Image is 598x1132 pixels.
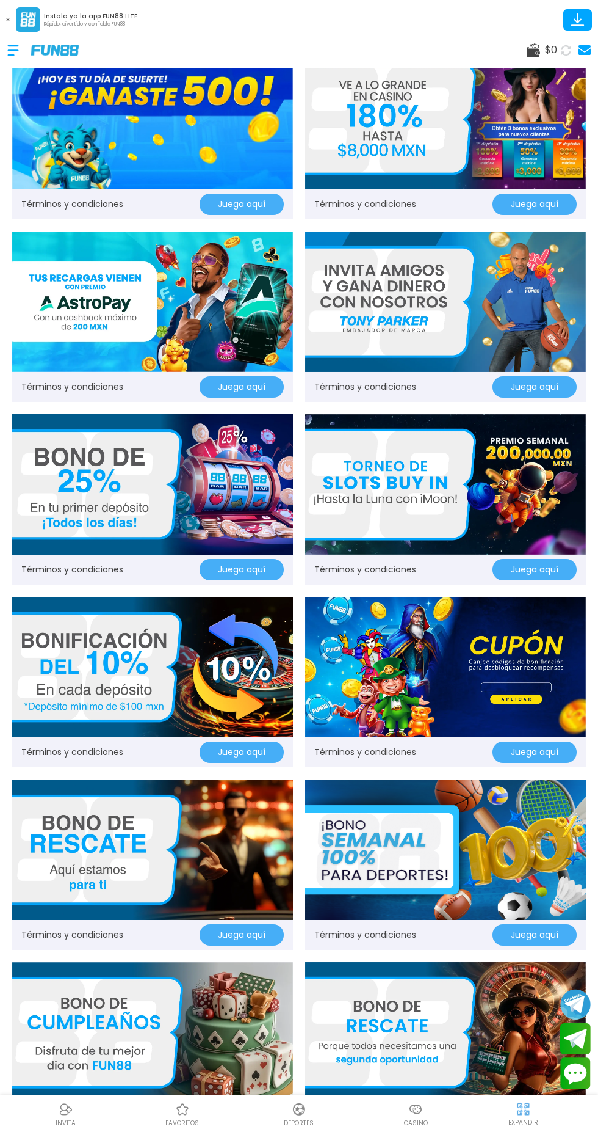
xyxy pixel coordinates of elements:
[284,1119,314,1128] p: Deportes
[305,232,586,372] img: Promo Banner
[314,198,416,211] a: Términos y condiciones
[314,563,416,576] a: Términos y condiciones
[305,962,586,1103] img: Promo Banner
[492,194,577,215] button: Juega aquí
[200,924,284,946] button: Juega aquí
[21,563,123,576] a: Términos y condiciones
[240,1100,357,1128] a: DeportesDeportesDeportes
[408,1102,423,1117] img: Casino
[492,559,577,580] button: Juega aquí
[305,597,586,737] img: Promo Banner
[292,1102,306,1117] img: Deportes
[404,1119,428,1128] p: Casino
[200,376,284,398] button: Juega aquí
[21,381,123,393] a: Términos y condiciones
[31,45,79,55] img: Company Logo
[16,7,40,32] img: App Logo
[175,1102,190,1117] img: Casino Favoritos
[560,1023,591,1055] button: Join telegram
[492,924,577,946] button: Juega aquí
[44,21,137,28] p: Rápido, divertido y confiable FUN88
[492,742,577,763] button: Juega aquí
[560,988,591,1020] button: Join telegram channel
[7,1100,124,1128] a: ReferralReferralINVITA
[59,1102,73,1117] img: Referral
[12,962,293,1103] img: Promo Banner
[44,12,137,21] p: Instala ya la app FUN88 LITE
[165,1119,199,1128] p: favoritos
[12,597,293,737] img: Promo Banner
[12,232,293,372] img: Promo Banner
[560,1057,591,1089] button: Contact customer service
[516,1101,531,1117] img: hide
[200,194,284,215] button: Juega aquí
[12,780,293,920] img: Promo Banner
[56,1119,76,1128] p: INVITA
[21,929,123,941] a: Términos y condiciones
[358,1100,474,1128] a: CasinoCasinoCasino
[200,742,284,763] button: Juega aquí
[545,43,557,57] span: $ 0
[305,780,586,920] img: Promo Banner
[124,1100,240,1128] a: Casino FavoritosCasino Favoritosfavoritos
[305,49,586,189] img: Promo Banner
[12,414,293,555] img: Promo Banner
[21,198,123,211] a: Términos y condiciones
[21,746,123,759] a: Términos y condiciones
[508,1118,538,1127] p: EXPANDIR
[305,414,586,555] img: Promo Banner
[314,381,416,393] a: Términos y condiciones
[12,49,293,189] img: Promo Banner
[492,376,577,398] button: Juega aquí
[314,746,416,759] a: Términos y condiciones
[200,559,284,580] button: Juega aquí
[314,929,416,941] a: Términos y condiciones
